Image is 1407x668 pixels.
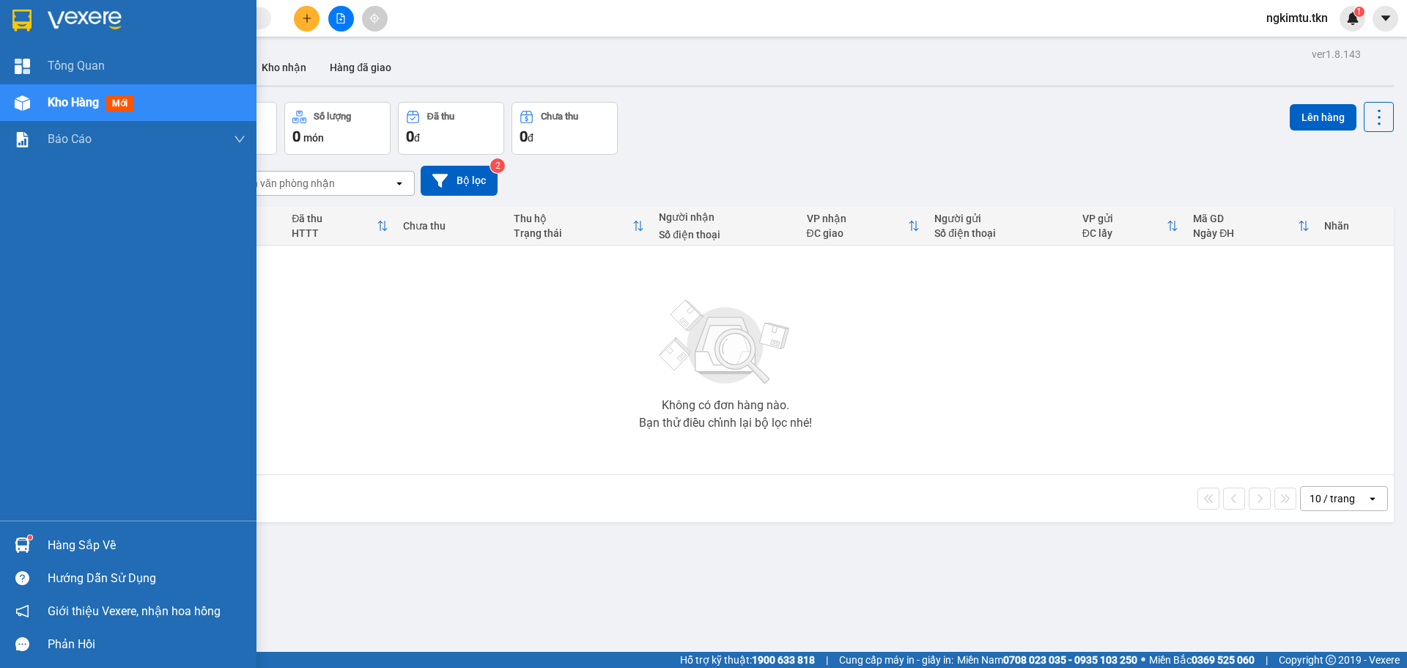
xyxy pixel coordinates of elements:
[807,227,909,239] div: ĐC giao
[15,637,29,651] span: message
[15,537,30,553] img: warehouse-icon
[1255,9,1340,27] span: ngkimtu.tkn
[328,6,354,32] button: file-add
[303,132,324,144] span: món
[362,6,388,32] button: aim
[1346,12,1359,25] img: icon-new-feature
[506,207,651,246] th: Toggle SortBy
[1193,213,1298,224] div: Mã GD
[48,95,99,109] span: Kho hàng
[512,102,618,155] button: Chưa thu0đ
[1266,652,1268,668] span: |
[15,95,30,111] img: warehouse-icon
[839,652,953,668] span: Cung cấp máy in - giấy in:
[28,535,32,540] sup: 1
[292,213,377,224] div: Đã thu
[48,568,245,590] div: Hướng dẫn sử dụng
[106,95,133,111] span: mới
[514,227,632,239] div: Trạng thái
[1356,7,1362,17] span: 1
[48,130,92,148] span: Báo cáo
[1354,7,1364,17] sup: 1
[336,13,346,23] span: file-add
[528,132,533,144] span: đ
[1310,491,1355,506] div: 10 / trang
[369,13,380,23] span: aim
[48,56,105,75] span: Tổng Quan
[48,602,221,620] span: Giới thiệu Vexere, nhận hoa hồng
[294,6,320,32] button: plus
[1324,220,1386,232] div: Nhãn
[1367,493,1378,504] svg: open
[490,158,505,173] sup: 2
[957,652,1137,668] span: Miền Nam
[752,654,815,666] strong: 1900 633 818
[662,400,789,411] div: Không có đơn hàng nào.
[394,177,405,189] svg: open
[1290,104,1356,131] button: Lên hàng
[1186,207,1317,246] th: Toggle SortBy
[1149,652,1255,668] span: Miền Bắc
[302,13,312,23] span: plus
[421,166,498,196] button: Bộ lọc
[234,176,335,191] div: Chọn văn phòng nhận
[12,10,32,32] img: logo-vxr
[314,111,351,122] div: Số lượng
[1326,655,1336,665] span: copyright
[292,227,377,239] div: HTTT
[284,102,391,155] button: Số lượng0món
[1193,227,1298,239] div: Ngày ĐH
[826,652,828,668] span: |
[799,207,928,246] th: Toggle SortBy
[15,571,29,585] span: question-circle
[652,291,799,394] img: svg+xml;base64,PHN2ZyBjbGFzcz0ibGlzdC1wbHVnX19zdmciIHhtbG5zPSJodHRwOi8vd3d3LnczLm9yZy8yMDAwL3N2Zy...
[1373,6,1398,32] button: caret-down
[520,128,528,145] span: 0
[427,111,454,122] div: Đã thu
[1379,12,1392,25] span: caret-down
[639,417,812,429] div: Bạn thử điều chỉnh lại bộ lọc nhé!
[934,213,1067,224] div: Người gửi
[514,213,632,224] div: Thu hộ
[680,652,815,668] span: Hỗ trợ kỹ thuật:
[414,132,420,144] span: đ
[1082,213,1167,224] div: VP gửi
[284,207,396,246] th: Toggle SortBy
[807,213,909,224] div: VP nhận
[15,59,30,74] img: dashboard-icon
[48,634,245,656] div: Phản hồi
[1003,654,1137,666] strong: 0708 023 035 - 0935 103 250
[1082,227,1167,239] div: ĐC lấy
[15,604,29,618] span: notification
[1141,657,1145,663] span: ⚪️
[659,229,791,241] div: Số điện thoại
[403,220,499,232] div: Chưa thu
[318,50,403,85] button: Hàng đã giao
[48,535,245,557] div: Hàng sắp về
[398,102,504,155] button: Đã thu0đ
[234,133,245,145] span: down
[406,128,414,145] span: 0
[292,128,300,145] span: 0
[250,50,318,85] button: Kho nhận
[659,211,791,223] div: Người nhận
[1075,207,1186,246] th: Toggle SortBy
[15,132,30,147] img: solution-icon
[541,111,578,122] div: Chưa thu
[1312,46,1361,62] div: ver 1.8.143
[1192,654,1255,666] strong: 0369 525 060
[934,227,1067,239] div: Số điện thoại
